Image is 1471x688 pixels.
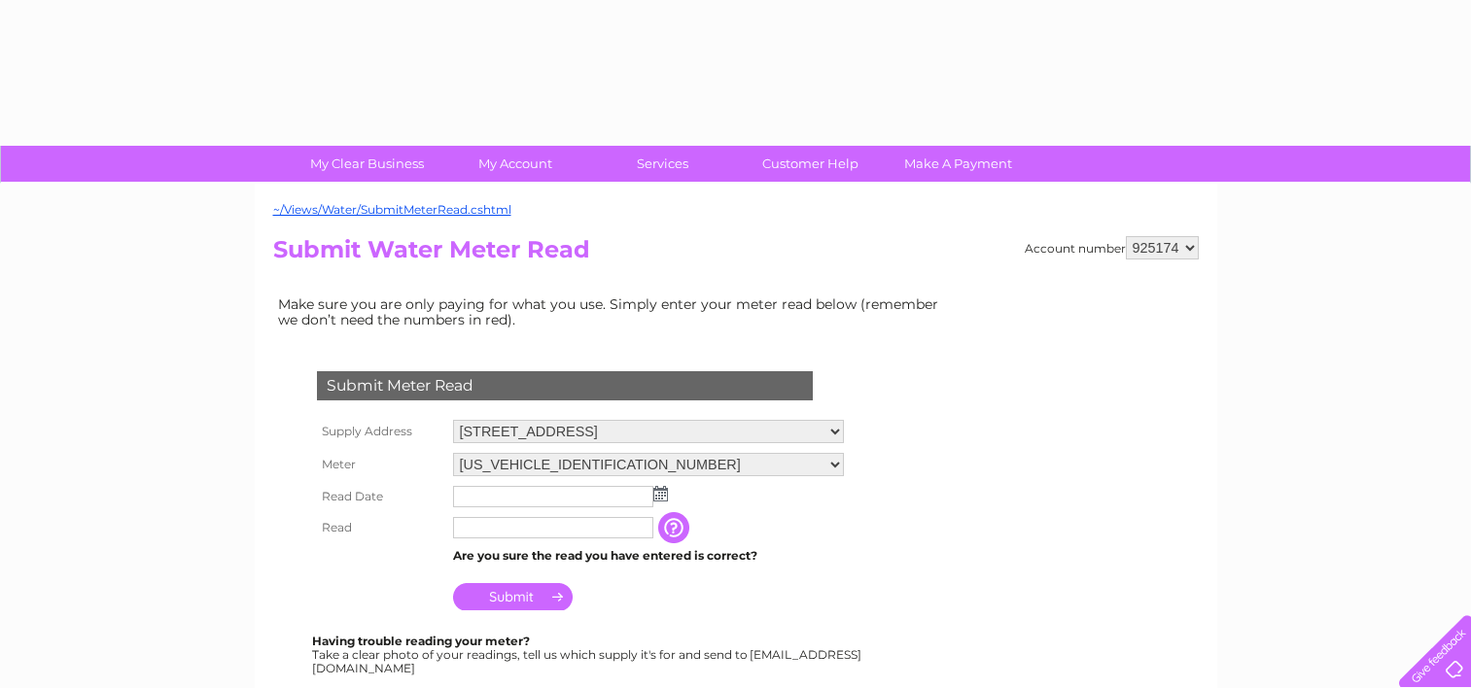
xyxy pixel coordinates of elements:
[658,512,693,543] input: Information
[312,448,448,481] th: Meter
[312,635,864,674] div: Take a clear photo of your readings, tell us which supply it's for and send to [EMAIL_ADDRESS][DO...
[273,202,511,217] a: ~/Views/Water/SubmitMeterRead.cshtml
[582,146,743,182] a: Services
[273,236,1199,273] h2: Submit Water Meter Read
[312,481,448,512] th: Read Date
[312,634,530,648] b: Having trouble reading your meter?
[312,415,448,448] th: Supply Address
[730,146,891,182] a: Customer Help
[453,583,573,610] input: Submit
[435,146,595,182] a: My Account
[273,292,954,332] td: Make sure you are only paying for what you use. Simply enter your meter read below (remember we d...
[1025,236,1199,259] div: Account number
[287,146,447,182] a: My Clear Business
[317,371,813,400] div: Submit Meter Read
[878,146,1038,182] a: Make A Payment
[312,512,448,543] th: Read
[448,543,849,568] td: Are you sure the read you have entered is correct?
[653,486,668,501] img: ...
